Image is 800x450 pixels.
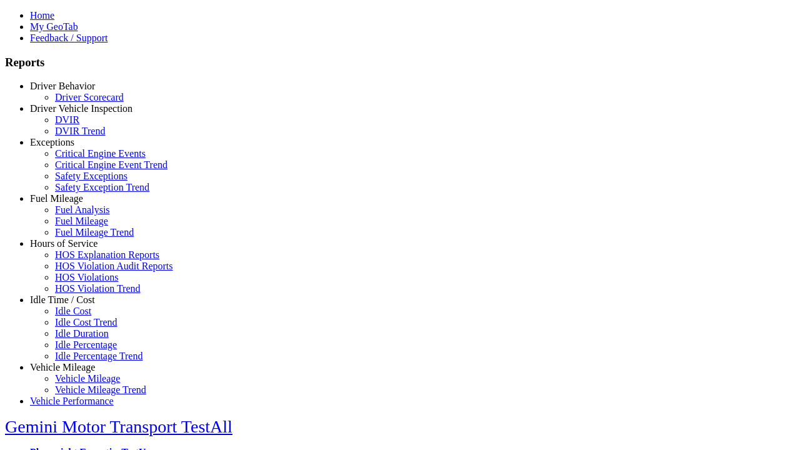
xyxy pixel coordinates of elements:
[30,10,54,21] a: Home
[5,56,795,69] h3: Reports
[55,227,134,237] a: Fuel Mileage Trend
[30,238,97,249] a: Hours of Service
[5,417,232,436] a: Gemini Motor Transport TestAll
[55,92,124,102] a: Driver Scorecard
[55,261,173,271] a: HOS Violation Audit Reports
[30,103,132,114] a: Driver Vehicle Inspection
[55,317,117,327] a: Idle Cost Trend
[30,32,107,43] a: Feedback / Support
[55,272,118,282] a: HOS Violations
[30,294,95,305] a: Idle Time / Cost
[30,396,114,406] a: Vehicle Performance
[30,21,78,32] a: My GeoTab
[30,362,95,372] a: Vehicle Mileage
[55,373,120,384] a: Vehicle Mileage
[55,126,105,136] a: DVIR Trend
[55,114,79,125] a: DVIR
[55,249,159,260] a: HOS Explanation Reports
[55,182,149,192] a: Safety Exception Trend
[55,306,91,316] a: Idle Cost
[55,216,108,226] a: Fuel Mileage
[30,137,74,147] a: Exceptions
[55,159,167,170] a: Critical Engine Event Trend
[55,351,142,361] a: Idle Percentage Trend
[30,81,95,91] a: Driver Behavior
[55,328,109,339] a: Idle Duration
[30,193,83,204] a: Fuel Mileage
[55,339,117,350] a: Idle Percentage
[55,283,141,294] a: HOS Violation Trend
[55,148,146,159] a: Critical Engine Events
[55,171,127,181] a: Safety Exceptions
[55,384,146,395] a: Vehicle Mileage Trend
[55,204,110,215] a: Fuel Analysis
